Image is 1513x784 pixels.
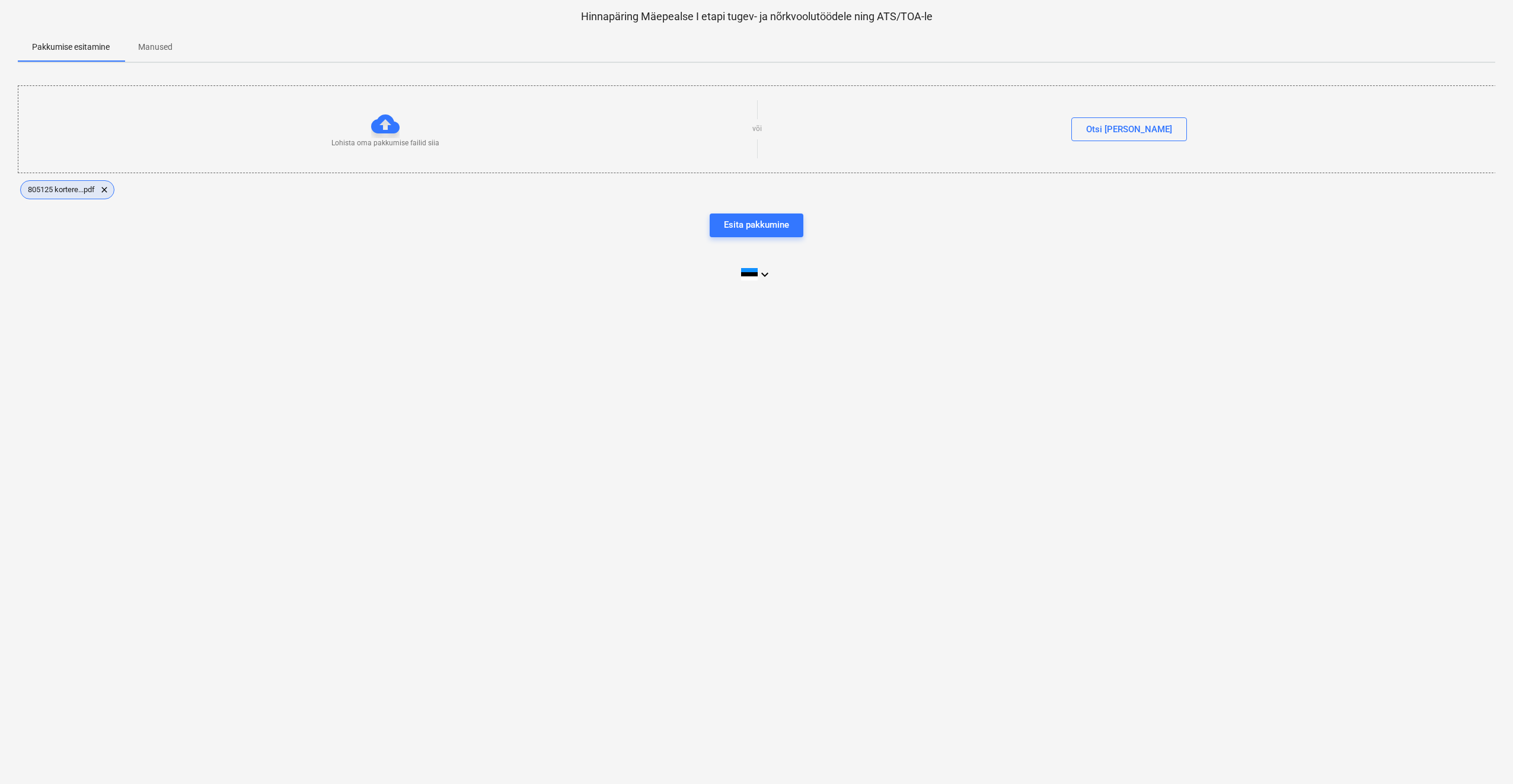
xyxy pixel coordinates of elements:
p: Manused [138,41,173,53]
div: 805125 kortere...pdf [20,180,114,199]
p: Hinnapäring Mäepealse I etapi tugev- ja nõrkvoolutöödele ning ATS/TOA-le [18,9,1495,24]
p: või [752,124,762,134]
p: Pakkumise esitamine [32,41,110,53]
div: Otsi [PERSON_NAME] [1086,122,1172,137]
div: Esita pakkumine [724,217,789,232]
div: Lohista oma pakkumise failid siiavõiOtsi [PERSON_NAME] [18,85,1496,173]
button: Otsi [PERSON_NAME] [1071,117,1187,141]
span: clear [97,183,111,197]
span: 805125 kortere...pdf [21,185,102,194]
button: Esita pakkumine [710,213,803,237]
p: Lohista oma pakkumise failid siia [331,138,439,148]
i: keyboard_arrow_down [758,267,772,282]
